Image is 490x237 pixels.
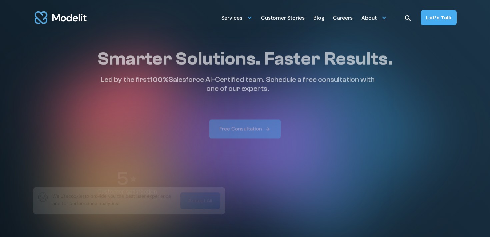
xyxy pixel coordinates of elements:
div: Services [221,11,252,24]
span: 100% [150,75,169,84]
p: 5 [117,169,127,188]
a: Blog [313,11,324,24]
div: Blog [313,12,324,25]
a: Free Consultation [209,119,281,138]
a: Customer Stories [261,11,305,24]
div: Customer Stories [261,12,305,25]
p: We use to provide you the best user experience and for performance analytics. [52,192,176,207]
div: Careers [333,12,353,25]
img: Stars [129,175,137,183]
div: About [361,12,377,25]
div: About [361,11,387,24]
a: home [33,7,88,28]
div: Let’s Talk [426,14,451,21]
a: Careers [333,11,353,24]
img: modelit logo [33,7,88,28]
div: Free Consultation [219,125,262,132]
p: Led by the first Salesforce AI-Certified team. Schedule a free consultation with one of our experts. [97,75,378,93]
a: Accept All [180,192,220,209]
img: arrow right [265,126,271,132]
div: Services [221,12,242,25]
a: Let’s Talk [421,10,457,25]
h1: Smarter Solutions. Faster Results. [97,48,393,70]
span: cookies [68,193,85,199]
